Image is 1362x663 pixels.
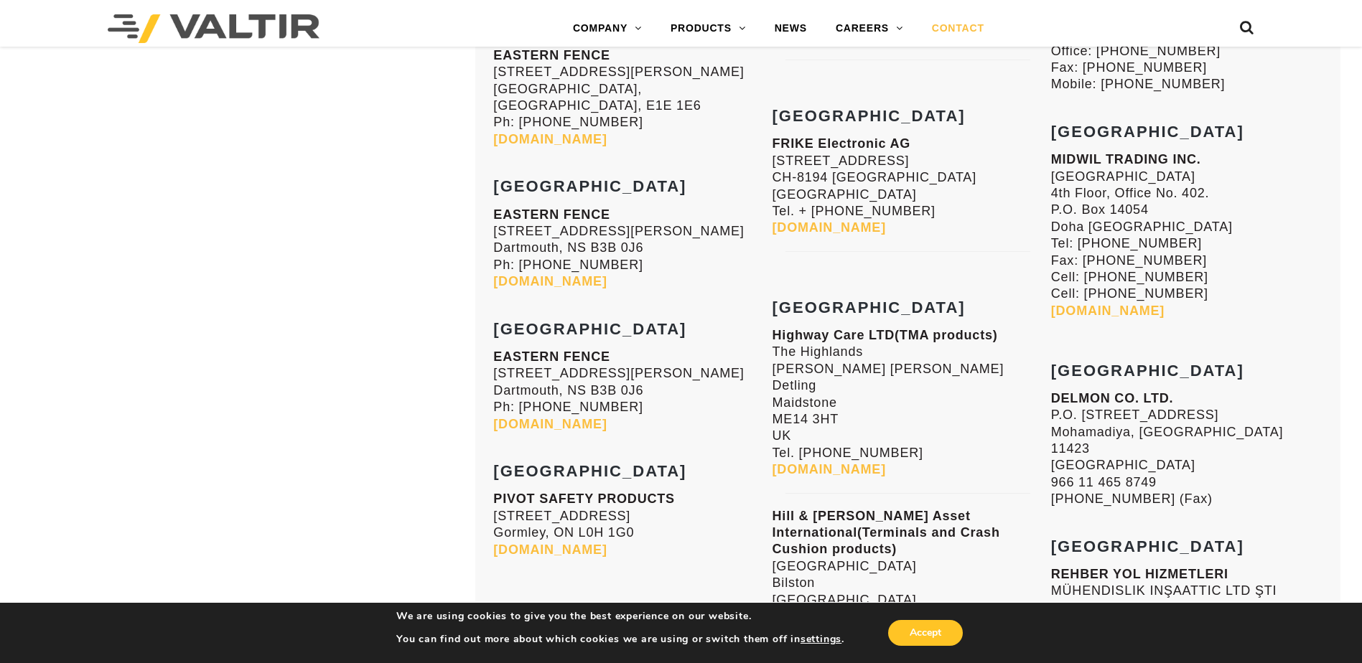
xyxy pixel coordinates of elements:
strong: [GEOGRAPHIC_DATA] [493,320,686,338]
p: P.O. [STREET_ADDRESS] Mohamadiya, [GEOGRAPHIC_DATA] 11423 [GEOGRAPHIC_DATA] 966 11 465 8749 [PHON... [1051,390,1323,508]
p: [STREET_ADDRESS] Gormley, ON L0H 1G0 [493,491,765,558]
a: CAREERS [821,14,918,43]
a: NEWS [760,14,821,43]
p: You can find out more about which cookies we are using or switch them off in . [396,633,844,646]
a: COMPANY [559,14,656,43]
a: PRODUCTS [656,14,760,43]
strong: [GEOGRAPHIC_DATA] [773,107,966,125]
strong: [GEOGRAPHIC_DATA] [1051,537,1244,555]
a: [DOMAIN_NAME] [493,542,607,557]
a: [DOMAIN_NAME] [773,220,886,235]
strong: Hill & [PERSON_NAME] Asset International [773,509,971,540]
p: [GEOGRAPHIC_DATA] 4th Floor, Office No. 402. P.O. Box 14054 Doha [GEOGRAPHIC_DATA] Tel: [PHONE_NU... [1051,151,1323,319]
p: We are using cookies to give you the best experience on our website. [396,610,844,623]
b: EASTERN FENCE [493,207,610,222]
strong: [GEOGRAPHIC_DATA] [493,177,686,195]
p: [STREET_ADDRESS] CH-8194 [GEOGRAPHIC_DATA] [GEOGRAPHIC_DATA] Tel. + [PHONE_NUMBER] [773,136,1044,236]
a: [DOMAIN_NAME] [773,462,886,476]
strong: (TMA products) [895,328,998,342]
strong: FRIKE Electronic AG [773,136,911,151]
p: [STREET_ADDRESS][PERSON_NAME] Dartmouth, NS B3B 0J6 Ph: [PHONE_NUMBER] [493,349,765,433]
strong: [GEOGRAPHIC_DATA] [773,298,966,316]
img: Valtir [108,14,319,43]
p: [STREET_ADDRESS][PERSON_NAME] [GEOGRAPHIC_DATA], [GEOGRAPHIC_DATA], E1E 1E6 Ph: [PHONE_NUMBER] [493,47,765,148]
p: [STREET_ADDRESS][PERSON_NAME] Dartmouth, NS B3B 0J6 Ph: [PHONE_NUMBER] [493,207,765,291]
strong: [GEOGRAPHIC_DATA] [1051,362,1244,380]
b: EASTERN FENCE [493,48,610,62]
a: [DOMAIN_NAME] [493,132,607,146]
strong: [GEOGRAPHIC_DATA] [493,462,686,480]
strong: REHBER YOL HIZMETLERI [1051,567,1228,581]
a: [DOMAIN_NAME] [1051,304,1165,318]
strong: DELMON CO. LTD. [1051,391,1174,405]
b: EASTERN FENCE [493,349,610,364]
button: Accept [888,620,963,646]
strong: Highway Care LTD [773,328,895,342]
a: [DOMAIN_NAME] [493,274,607,288]
strong: (Terminals and Crash Cushion products) [773,525,1000,556]
strong: PIVOT SAFETY PRODUCTS [493,492,675,506]
strong: MIDWIL TRADING INC. [1051,152,1201,166]
a: [DOMAIN_NAME] [493,417,607,431]
a: CONTACT [918,14,999,43]
p: The Highlands [PERSON_NAME] [PERSON_NAME] Detling Maidstone ME14 3HT UK Tel. [PHONE_NUMBER] [773,327,1044,479]
button: settings [801,633,841,646]
strong: [GEOGRAPHIC_DATA] [1051,123,1244,141]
